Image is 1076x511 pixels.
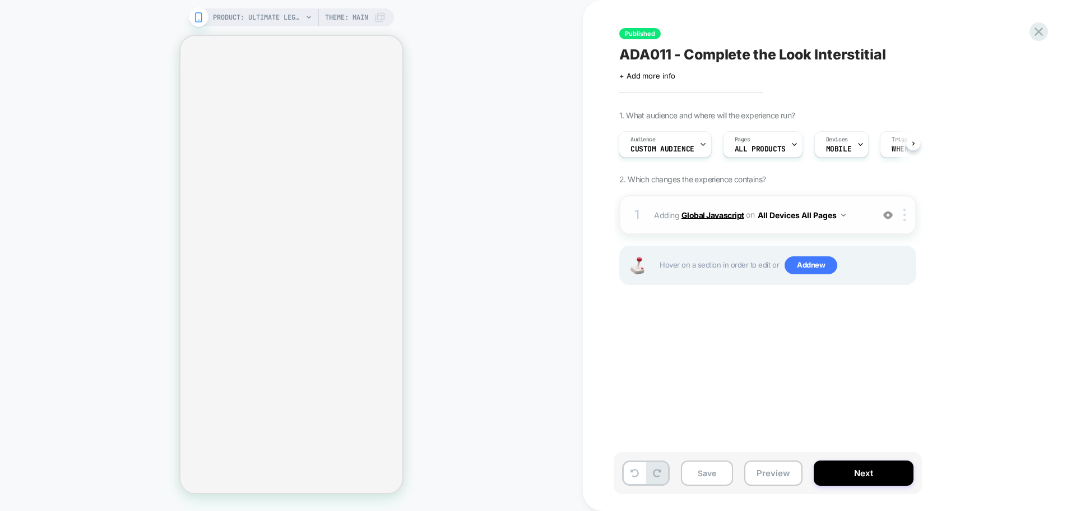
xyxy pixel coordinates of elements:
span: Pages [735,136,750,144]
button: Save [681,461,733,486]
span: MOBILE [826,145,851,153]
span: Add new [785,256,837,274]
img: close [903,209,906,221]
span: 1. What audience and where will the experience run? [619,111,795,120]
span: 2. Which changes the experience contains? [619,174,766,184]
span: + Add more info [619,71,675,80]
span: Theme: MAIN [325,8,368,26]
span: When complete-the-look appears [892,145,970,153]
span: Adding [654,207,868,223]
button: All Devices All Pages [758,207,846,223]
span: Custom Audience [630,145,694,153]
span: Published [619,28,661,39]
span: Audience [630,136,656,144]
span: ALL PRODUCTS [735,145,786,153]
button: Preview [744,461,803,486]
span: Hover on a section in order to edit or [660,256,910,274]
button: Next [814,461,913,486]
b: Global Javascript [681,210,744,219]
span: Trigger [892,136,913,144]
img: crossed eye [883,210,893,220]
span: PRODUCT: Ultimate Leggings - Black [213,8,303,26]
div: 1 [632,204,643,226]
img: Joystick [626,257,648,274]
span: ADA011 - Complete the Look Interstitial [619,46,886,63]
span: on [746,208,754,222]
img: down arrow [841,214,846,217]
span: Devices [826,136,848,144]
